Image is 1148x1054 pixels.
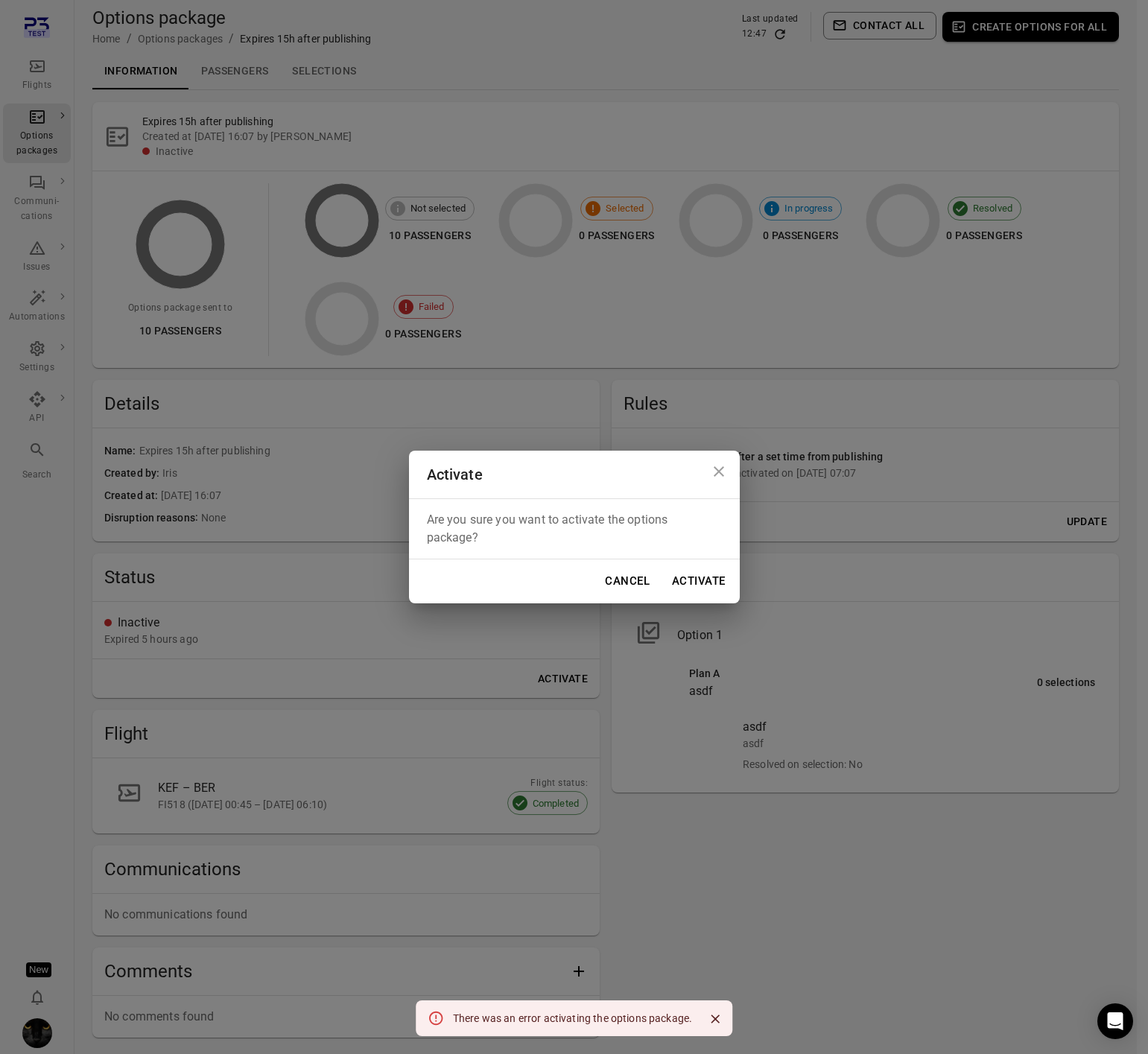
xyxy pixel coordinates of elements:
button: Cancel [597,565,658,597]
button: Close dialog [704,457,734,486]
p: Are you sure you want to activate the options package? [427,511,722,547]
button: Close [704,1008,726,1030]
div: There was an error activating the options package. [453,1005,693,1032]
h2: Activate [409,451,740,498]
div: Open Intercom Messenger [1097,1003,1133,1039]
button: Activate [664,565,733,597]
